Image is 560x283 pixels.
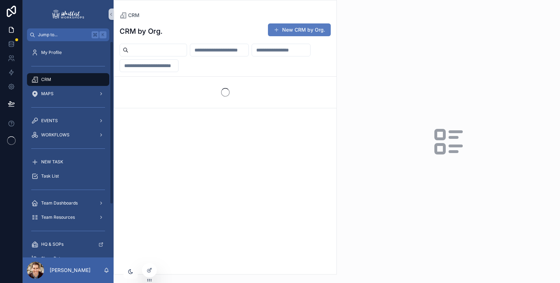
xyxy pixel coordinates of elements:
div: scrollable content [23,41,114,257]
a: Team Dashboards [27,197,109,209]
a: CRM [120,12,139,19]
span: WORKFLOWS [41,132,70,138]
p: [PERSON_NAME] [50,267,90,274]
a: Task List [27,170,109,183]
a: MAPS [27,87,109,100]
a: EVENTS [27,114,109,127]
span: NEW TASK [41,159,63,165]
span: My Profile [41,50,62,55]
h1: CRM by Org. [120,26,163,36]
span: Team Dashboards [41,200,78,206]
span: HQ & SOPs [41,241,64,247]
a: HQ & SOPs [27,238,109,251]
a: WORKFLOWS [27,129,109,141]
a: Show Rates [27,252,109,265]
a: My Profile [27,46,109,59]
a: NEW TASK [27,156,109,168]
span: Jump to... [38,32,89,38]
a: Team Resources [27,211,109,224]
img: App logo [51,9,85,20]
button: New CRM by Org. [268,23,331,36]
span: CRM [41,77,51,82]
a: CRM [27,73,109,86]
button: Jump to...K [27,28,109,41]
span: CRM [128,12,139,19]
span: Task List [41,173,59,179]
span: MAPS [41,91,54,97]
span: EVENTS [41,118,58,124]
span: Team Resources [41,214,75,220]
span: Show Rates [41,256,65,261]
span: K [100,32,106,38]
